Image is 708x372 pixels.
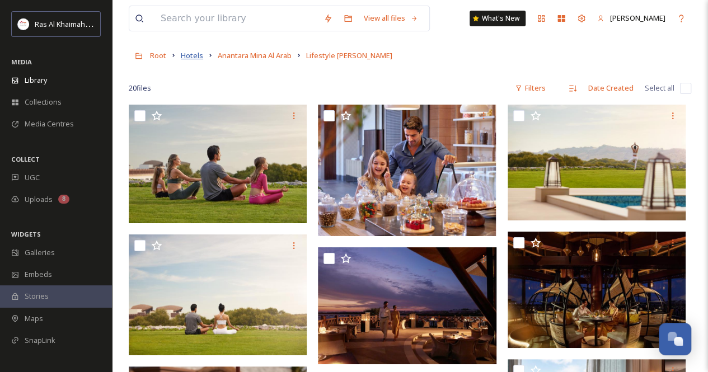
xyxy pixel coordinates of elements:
span: 20 file s [129,83,151,93]
span: Lifestyle [PERSON_NAME] [306,50,392,60]
span: Ras Al Khaimah Tourism Development Authority [35,18,193,29]
div: Date Created [583,77,639,99]
a: Anantara Mina Al Arab [218,49,292,62]
div: 8 [58,195,69,204]
span: COLLECT [11,155,40,163]
span: Hotels [181,50,203,60]
img: ANANTARA MINA RAS Al Khaimah Lifestyle (14).jpg [508,232,686,348]
button: Open Chat [659,323,691,355]
span: [PERSON_NAME] [610,13,665,23]
span: Library [25,75,47,86]
span: Select all [645,83,674,93]
div: Filters [509,77,551,99]
span: Uploads [25,194,53,205]
span: Embeds [25,269,52,280]
a: [PERSON_NAME] [592,7,671,29]
a: What's New [470,11,526,26]
span: Stories [25,291,49,302]
span: Galleries [25,247,55,258]
a: Root [150,49,166,62]
img: ANANTARA MINA RAS Al Khaimah Lifestyle (18).jpg [318,105,496,236]
span: Collections [25,97,62,107]
span: WIDGETS [11,230,41,238]
img: ANANTARA MINA RAS Al Khaimah Lifestyle (17).jpg [508,105,688,220]
input: Search your library [155,6,318,31]
a: Lifestyle [PERSON_NAME] [306,49,392,62]
a: View all files [358,7,424,29]
a: Hotels [181,49,203,62]
span: Maps [25,313,43,324]
img: ANANTARA MINA RAS Al Khaimah Lifestyle (15).jpg [318,247,499,364]
span: Anantara Mina Al Arab [218,50,292,60]
img: ANANTARA MINA RAS Al Khaimah Lifestyle (16).jpg [129,234,310,355]
span: MEDIA [11,58,32,66]
span: UGC [25,172,40,183]
span: SnapLink [25,335,55,346]
span: Media Centres [25,119,74,129]
img: Logo_RAKTDA_RGB-01.png [18,18,29,30]
img: ANANTARA MINA RAS Al Khaimah Lifestyle (19).jpg [129,105,307,223]
span: Root [150,50,166,60]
